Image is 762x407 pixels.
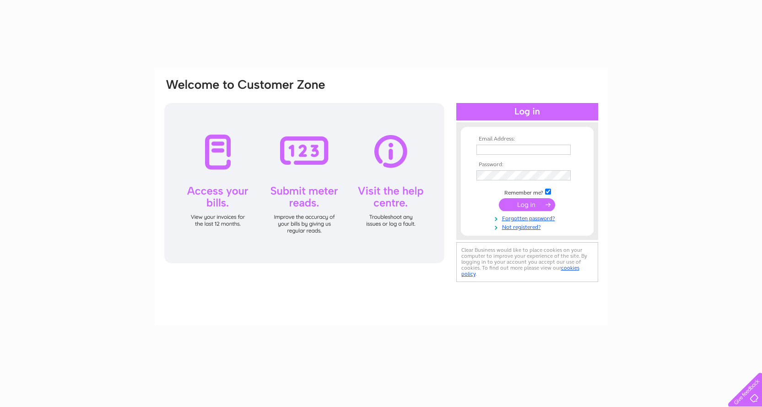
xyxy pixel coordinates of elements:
a: cookies policy [461,265,579,277]
th: Password: [474,162,580,168]
div: Clear Business would like to place cookies on your computer to improve your experience of the sit... [456,242,598,282]
input: Submit [499,198,555,211]
a: Not registered? [476,222,580,231]
th: Email Address: [474,136,580,142]
td: Remember me? [474,187,580,196]
a: Forgotten password? [476,213,580,222]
